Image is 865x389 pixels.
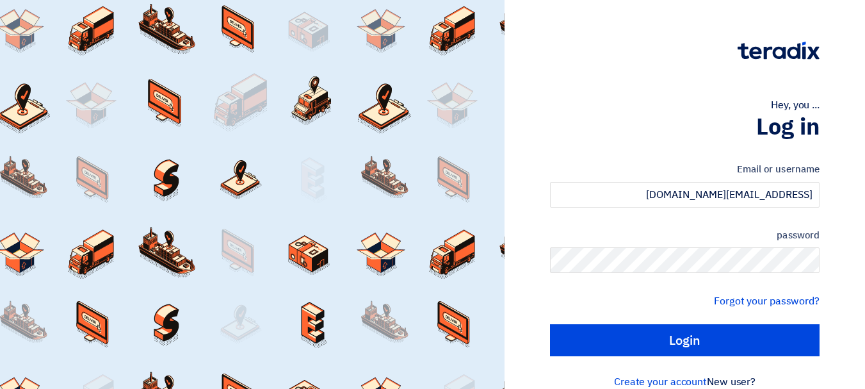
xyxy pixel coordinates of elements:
input: Enter your work email or username... [550,182,820,208]
input: Login [550,324,820,356]
font: Hey, you ... [771,97,820,113]
img: Teradix logo [738,42,820,60]
a: Forgot your password? [714,294,820,309]
font: password [777,228,820,242]
font: Email or username [737,162,820,176]
font: Log in [756,110,820,144]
